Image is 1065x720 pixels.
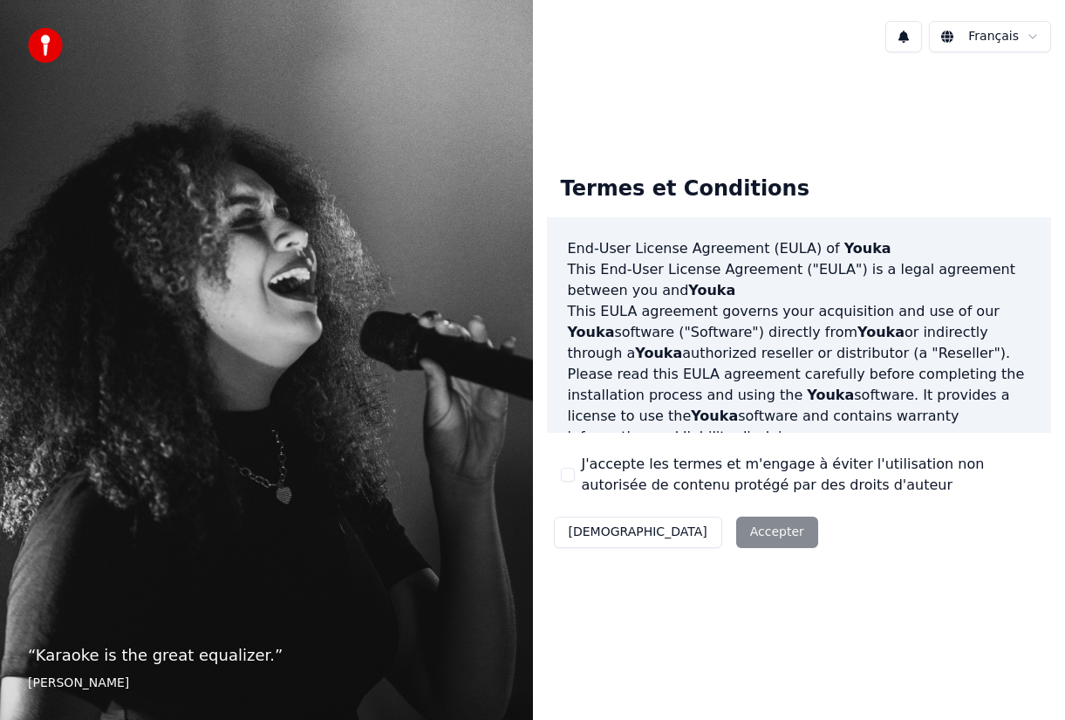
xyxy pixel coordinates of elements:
label: J'accepte les termes et m'engage à éviter l'utilisation non autorisée de contenu protégé par des ... [582,454,1038,496]
footer: [PERSON_NAME] [28,675,505,692]
span: Youka [568,324,615,340]
div: Termes et Conditions [547,161,823,217]
span: Youka [688,282,735,298]
img: youka [28,28,63,63]
p: Please read this EULA agreement carefully before completing the installation process and using th... [568,364,1031,448]
span: Youka [844,240,891,257]
p: “ Karaoke is the great equalizer. ” [28,643,505,668]
span: Youka [691,408,738,424]
span: Youka [807,387,854,403]
p: This EULA agreement governs your acquisition and use of our software ("Software") directly from o... [568,301,1031,364]
button: [DEMOGRAPHIC_DATA] [554,517,722,548]
span: Youka [857,324,905,340]
span: Youka [635,345,682,361]
p: This End-User License Agreement ("EULA") is a legal agreement between you and [568,259,1031,301]
h3: End-User License Agreement (EULA) of [568,238,1031,259]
